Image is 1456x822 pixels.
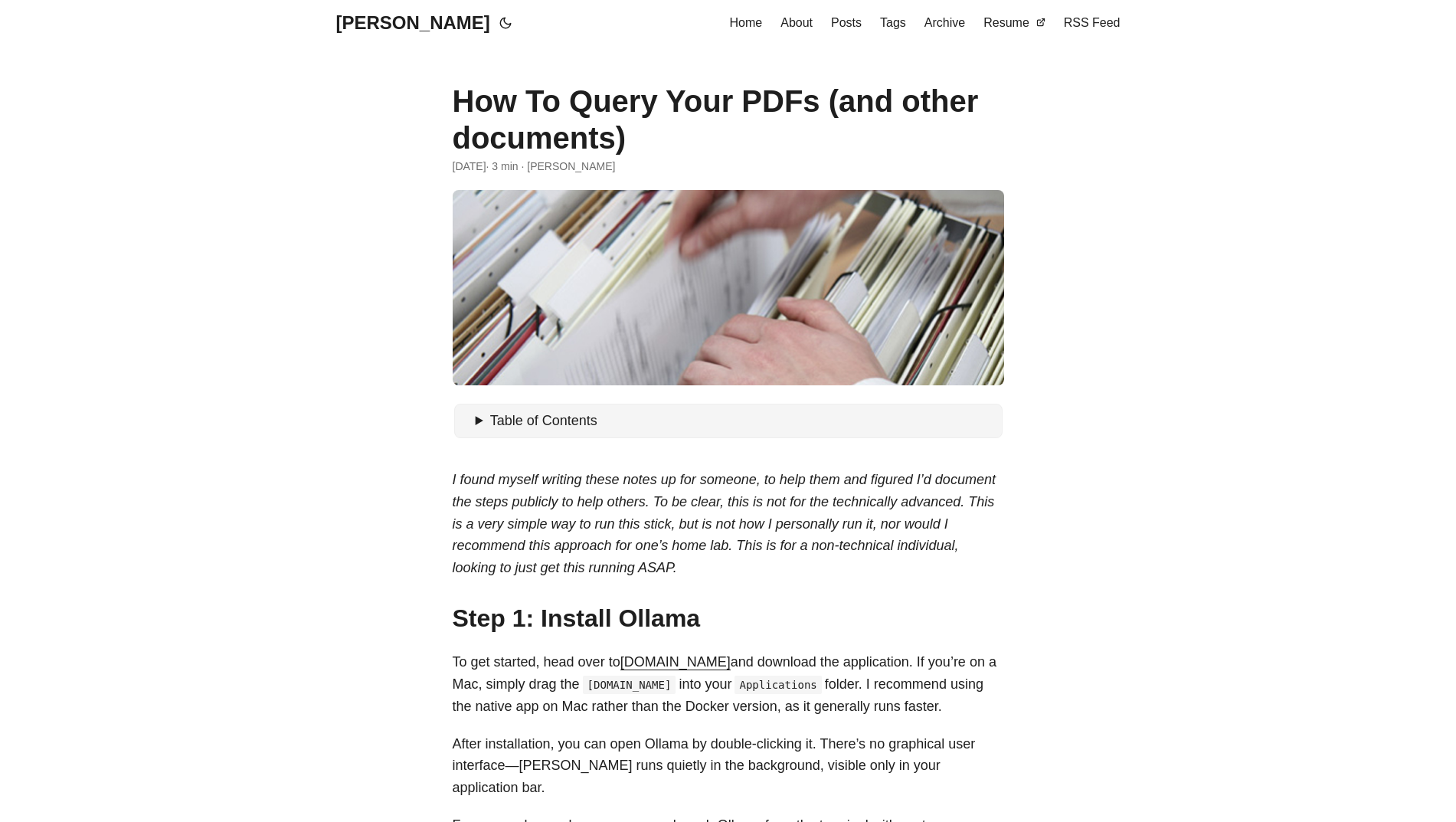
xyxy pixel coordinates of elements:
span: Table of Contents [490,413,597,428]
h2: Step 1: Install Ollama [453,604,1004,633]
p: After installation, you can open Ollama by double-clicking it. There’s no graphical user interfac... [453,733,1004,799]
span: Posts [831,16,862,29]
p: To get started, head over to and download the application. If you’re on a Mac, simply drag the in... [453,651,1004,717]
span: Resume [983,16,1029,29]
summary: Table of Contents [476,410,996,432]
code: Applications [735,676,821,694]
span: RSS Feed [1064,16,1121,29]
span: Archive [924,16,965,29]
div: · 3 min · [PERSON_NAME] [453,158,1004,175]
span: 2024-09-15 20:14:15 -0400 -0400 [453,158,486,175]
h1: How To Query Your PDFs (and other documents) [453,83,1004,156]
a: [DOMAIN_NAME] [620,654,731,670]
code: [DOMAIN_NAME] [583,676,676,694]
span: Tags [880,16,906,29]
span: About [780,16,813,29]
em: I found myself writing these notes up for someone, to help them and figured I’d document the step... [453,472,996,575]
span: Home [730,16,763,29]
